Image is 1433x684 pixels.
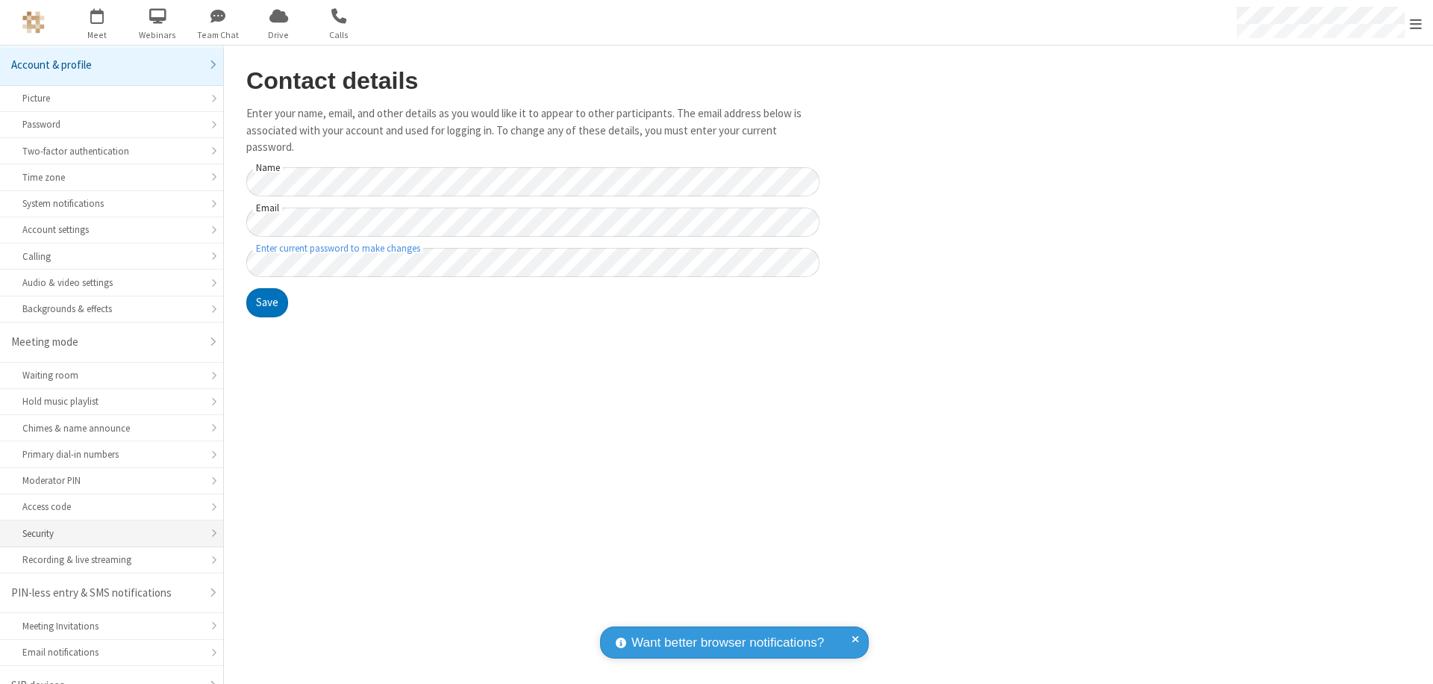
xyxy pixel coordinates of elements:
[22,91,201,105] div: Picture
[246,208,819,237] input: Email
[130,28,186,42] span: Webinars
[246,105,819,156] p: Enter your name, email, and other details as you would like it to appear to other participants. T...
[631,633,824,653] span: Want better browser notifications?
[22,144,201,158] div: Two-factor authentication
[22,421,201,435] div: Chimes & name announce
[22,394,201,408] div: Hold music playlist
[246,288,288,318] button: Save
[69,28,125,42] span: Meet
[22,473,201,488] div: Moderator PIN
[246,248,819,277] input: Enter current password to make changes
[1396,645,1422,674] iframe: Chat
[22,368,201,382] div: Waiting room
[246,167,819,196] input: Name
[22,170,201,184] div: Time zone
[11,57,201,74] div: Account & profile
[22,553,201,567] div: Recording & live streaming
[251,28,307,42] span: Drive
[22,302,201,316] div: Backgrounds & effects
[22,526,201,541] div: Security
[22,249,201,264] div: Calling
[22,447,201,461] div: Primary dial-in numbers
[22,276,201,290] div: Audio & video settings
[11,334,201,351] div: Meeting mode
[246,68,819,94] h2: Contact details
[22,117,201,131] div: Password
[22,196,201,211] div: System notifications
[190,28,246,42] span: Team Chat
[22,223,201,237] div: Account settings
[22,645,201,659] div: Email notifications
[311,28,367,42] span: Calls
[22,500,201,514] div: Access code
[11,585,201,602] div: PIN-less entry & SMS notifications
[22,619,201,633] div: Meeting Invitations
[22,11,45,34] img: QA Selenium DO NOT DELETE OR CHANGE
